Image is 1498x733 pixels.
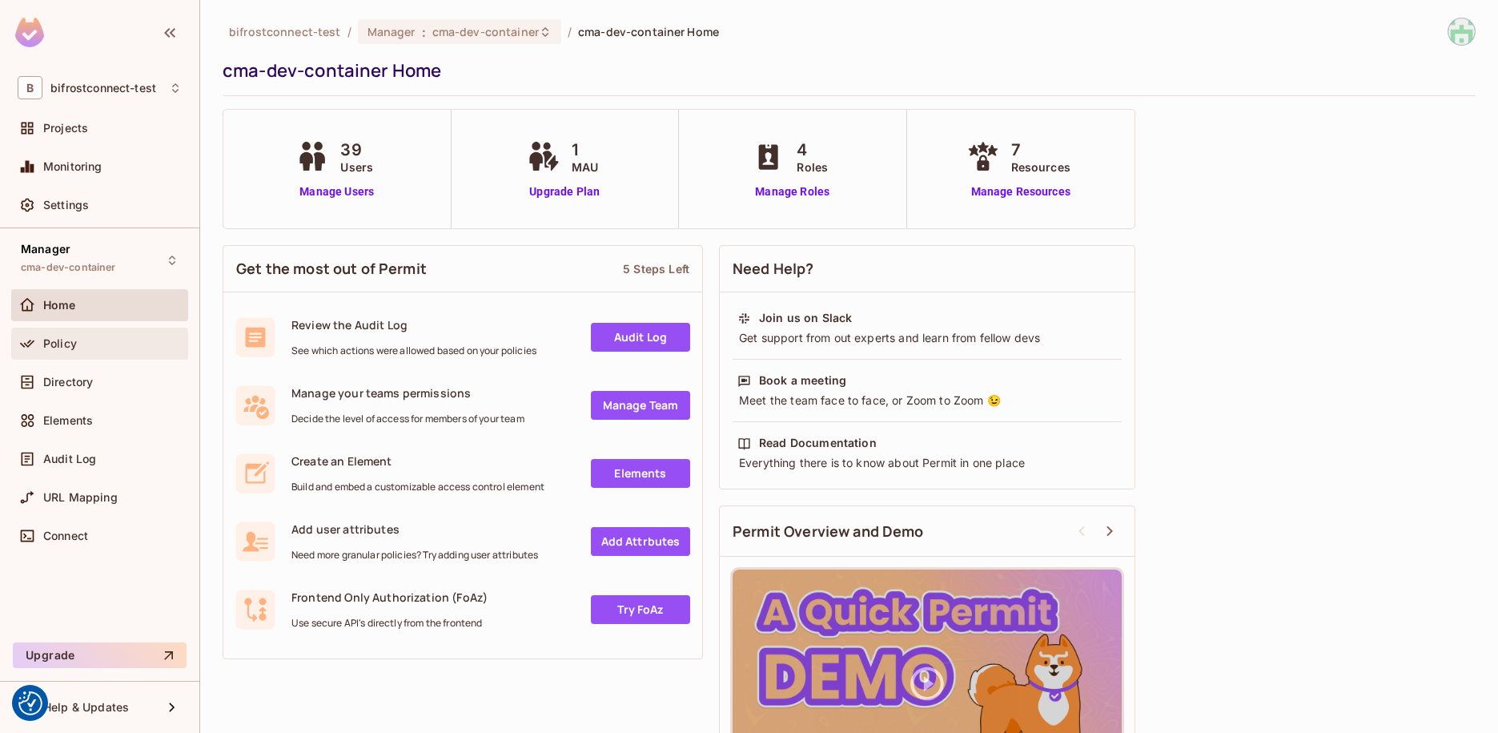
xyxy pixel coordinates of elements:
div: cma-dev-container Home [223,58,1468,83]
div: 5 Steps Left [623,261,689,276]
a: Add Attrbutes [591,527,690,556]
span: Directory [43,376,93,389]
li: / [347,24,351,39]
span: Manage your teams permissions [291,385,524,401]
span: Decide the level of access for members of your team [291,413,524,425]
span: Add user attributes [291,522,538,537]
span: cma-dev-container Home [578,24,719,39]
span: Policy [43,337,77,350]
a: Upgrade Plan [524,183,606,200]
span: 1 [572,138,598,162]
span: : [421,26,427,38]
span: Projects [43,122,88,135]
span: Use secure API's directly from the frontend [291,617,488,630]
span: 7 [1011,138,1070,162]
span: Connect [43,530,88,542]
span: See which actions were allowed based on your policies [291,344,536,357]
span: Frontend Only Authorization (FoAz) [291,590,488,605]
div: Everything there is to know about Permit in one place [737,455,1117,471]
div: Book a meeting [759,373,846,389]
a: Manage Roles [749,183,836,200]
div: Get support from out experts and learn from fellow devs [737,330,1117,346]
button: Consent Preferences [18,691,42,715]
div: Join us on Slack [759,310,852,326]
div: Meet the team face to face, or Zoom to Zoom 😉 [737,393,1117,409]
span: Permit Overview and Demo [733,522,924,542]
span: Settings [43,199,89,211]
span: the active workspace [229,24,341,39]
span: Elements [43,414,93,427]
div: Read Documentation [759,435,877,451]
a: Manage Team [591,391,690,420]
span: Monitoring [43,160,102,173]
span: Audit Log [43,453,96,465]
span: Home [43,299,76,312]
a: Manage Users [292,183,381,200]
span: Resources [1011,159,1070,175]
span: Manager [21,243,70,256]
span: Help & Updates [43,701,129,714]
img: Revisit consent button [18,691,42,715]
span: MAU [572,159,598,175]
span: Workspace: bifrostconnect-test [50,82,156,95]
li: / [568,24,572,39]
span: URL Mapping [43,491,118,504]
a: Try FoAz [591,595,690,624]
span: cma-dev-container [432,24,539,39]
span: 39 [340,138,373,162]
span: cma-dev-container [21,261,116,274]
span: Build and embed a customizable access control element [291,481,544,493]
button: Upgrade [13,642,187,668]
a: Elements [591,459,690,488]
a: Audit Log [591,323,690,352]
span: Users [340,159,373,175]
span: Create an Element [291,453,544,469]
span: B [18,76,42,99]
span: Get the most out of Permit [236,259,427,279]
img: SReyMgAAAABJRU5ErkJggg== [15,18,44,47]
span: Roles [797,159,828,175]
span: Need more granular policies? Try adding user attributes [291,549,538,562]
a: Manage Resources [963,183,1078,200]
span: 4 [797,138,828,162]
span: Manager [367,24,416,39]
span: Need Help? [733,259,814,279]
span: Review the Audit Log [291,317,536,332]
img: cto@bifrostconnect.com [1448,18,1475,45]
